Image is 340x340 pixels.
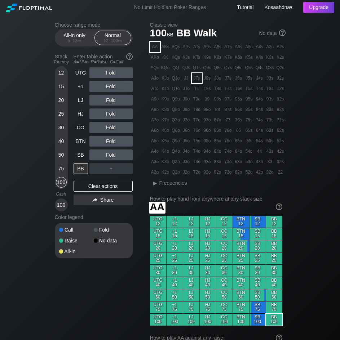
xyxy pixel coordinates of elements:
div: Enter table action [74,51,133,67]
div: T3s [265,84,275,94]
div: T7s [223,84,233,94]
div: +1 [74,81,88,92]
div: CO 75 [216,301,233,313]
div: J5o [181,136,191,146]
div: 32s [275,157,286,167]
div: K7s [223,52,233,62]
div: Q6s [234,63,244,73]
div: UTG 20 [150,240,166,252]
span: bb [118,38,122,43]
div: 43o [255,157,265,167]
div: BTN 30 [233,265,249,277]
div: Fold [89,95,133,106]
div: +1 20 [167,240,183,252]
img: help.32db89a4.svg [125,53,133,61]
div: A7o [150,115,160,125]
div: J4o [181,146,191,156]
div: 83s [265,104,275,115]
div: HJ 50 [200,289,216,301]
div: Q7s [223,63,233,73]
div: BTN 12 [233,216,249,228]
div: BTN 40 [233,277,249,289]
div: J8o [181,104,191,115]
div: Q8o [171,104,181,115]
div: KK [160,52,171,62]
div: Fold [94,227,128,232]
div: A6o [150,125,160,135]
div: SB 25 [250,252,266,264]
div: A5s [244,42,254,52]
img: help.32db89a4.svg [278,29,286,37]
div: SB 40 [250,277,266,289]
div: 54s [255,136,265,146]
div: T5o [192,136,202,146]
div: SB 75 [250,301,266,313]
div: 63s [265,125,275,135]
div: T2o [192,167,202,177]
div: T9s [202,84,212,94]
div: J3o [181,157,191,167]
div: HJ 30 [200,265,216,277]
div: Q3o [171,157,181,167]
div: 92o [202,167,212,177]
div: 15 [56,81,67,92]
div: 94o [202,146,212,156]
div: 62s [275,125,286,135]
div: T3o [192,157,202,167]
div: ATs [192,42,202,52]
div: 33 [265,157,275,167]
div: No data [94,238,128,243]
div: 40 [56,136,67,147]
div: HJ 40 [200,277,216,289]
div: BB 30 [266,265,282,277]
div: 97s [223,94,233,104]
div: SB 30 [250,265,266,277]
div: KQs [171,52,181,62]
div: All-in [59,249,94,254]
div: 87o [213,115,223,125]
div: Q9o [171,94,181,104]
div: Share [74,194,133,205]
div: AKo [150,52,160,62]
div: 85s [244,104,254,115]
div: QJs [181,63,191,73]
div: Q4o [171,146,181,156]
div: J3s [265,73,275,83]
div: JJ [181,73,191,83]
div: UTG 12 [150,216,166,228]
div: QTs [192,63,202,73]
div: 53s [265,136,275,146]
div: J9o [181,94,191,104]
div: Fold [89,136,133,147]
div: K5o [160,136,171,146]
div: BB [74,163,88,174]
div: K9o [160,94,171,104]
div: +1 75 [167,301,183,313]
div: HJ 20 [200,240,216,252]
div: BTN [74,136,88,147]
div: 22 [275,167,286,177]
div: T7o [192,115,202,125]
div: 64o [234,146,244,156]
div: 55 [244,136,254,146]
div: QJo [171,73,181,83]
div: 44 [255,146,265,156]
div: CO 30 [216,265,233,277]
div: 93s [265,94,275,104]
div: CO 20 [216,240,233,252]
div: BB 75 [266,301,282,313]
div: 52o [244,167,254,177]
div: 52s [275,136,286,146]
span: BB Walk [175,28,218,40]
div: 72o [223,167,233,177]
div: TT [192,84,202,94]
div: 84s [255,104,265,115]
span: AA [150,201,164,212]
div: Cash [52,192,71,197]
div: K6o [160,125,171,135]
div: UTG 15 [150,228,166,240]
div: 76o [223,125,233,135]
h2: Classic view [150,22,286,28]
div: Upgrade [303,2,334,13]
span: Frequencies [159,180,187,186]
